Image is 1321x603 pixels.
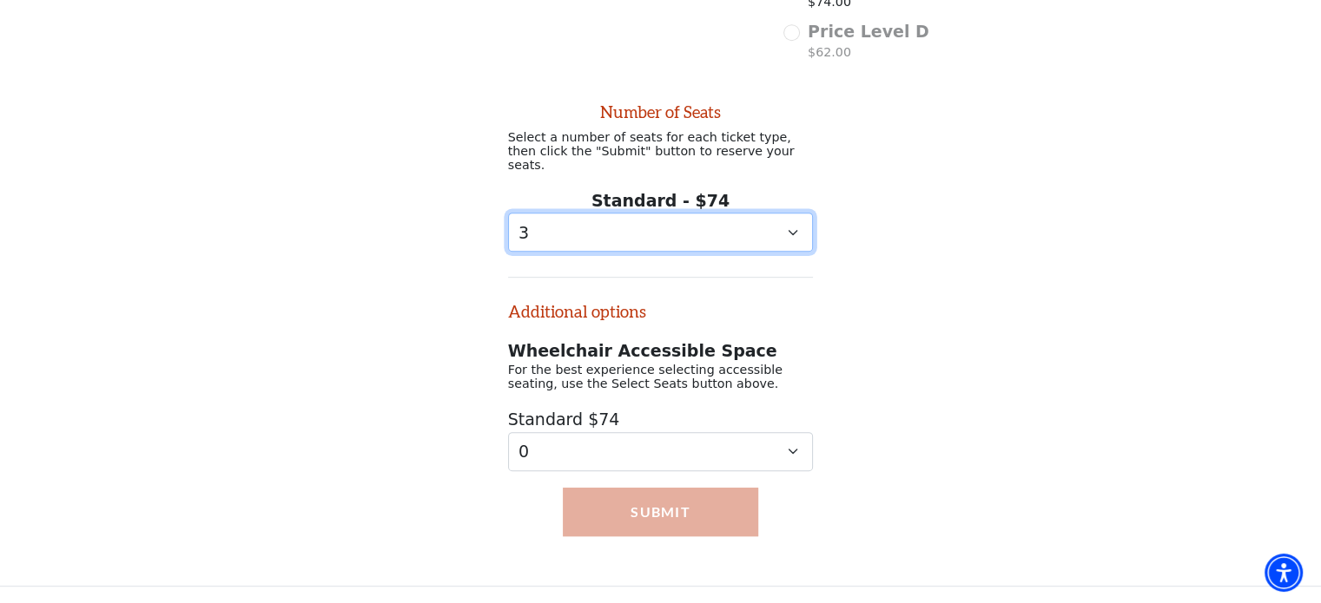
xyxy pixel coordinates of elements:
[808,22,929,41] span: Price Level D
[563,488,758,536] button: Submit
[508,130,814,172] p: Select a number of seats for each ticket type, then click the "Submit" button to reserve your seats.
[508,188,814,252] div: Standard - $74
[508,341,777,360] span: Wheelchair Accessible Space
[1265,554,1303,592] div: Accessibility Menu
[508,213,814,252] select: Select quantity for Standard
[508,102,814,122] h2: Number of Seats
[508,432,814,471] select: Select quantity for Standard
[508,277,814,322] h2: Additional options
[508,407,814,470] div: Standard $74
[508,363,814,390] p: For the best experience selecting accessible seating, use the Select Seats button above.
[808,43,929,67] p: $62.00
